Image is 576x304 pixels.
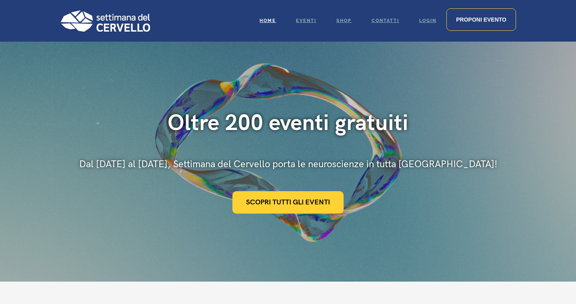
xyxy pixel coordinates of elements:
[419,18,436,23] span: Login
[60,10,150,32] img: Logo
[336,18,352,23] span: Shop
[372,18,399,23] span: Contatti
[260,18,276,23] span: Home
[79,158,497,171] div: Dal [DATE] al [DATE], Settimana del Cervello porta le neuroscienze in tutta [GEOGRAPHIC_DATA]!
[456,16,506,23] span: Proponi evento
[79,110,497,137] div: Oltre 200 eventi gratuiti
[446,8,516,31] a: Proponi evento
[232,191,344,214] a: Scopri tutti gli eventi
[296,18,316,23] span: Eventi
